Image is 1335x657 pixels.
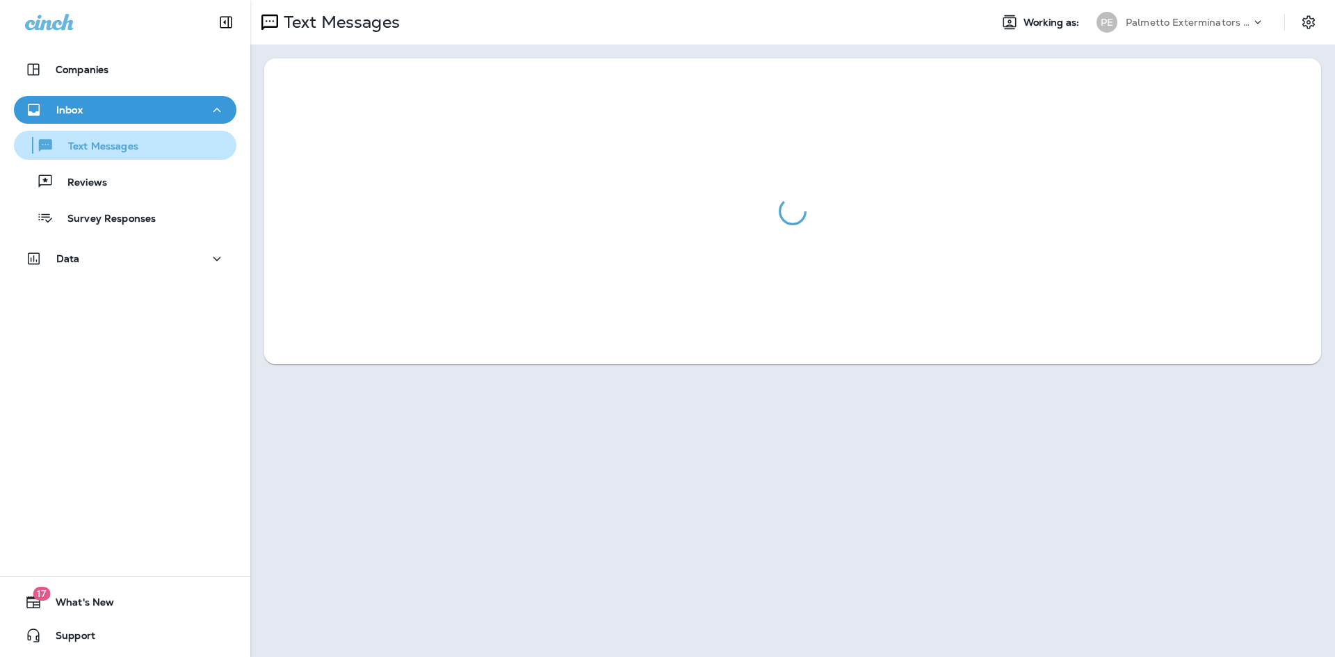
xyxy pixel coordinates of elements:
[1296,10,1321,35] button: Settings
[54,140,138,154] p: Text Messages
[278,12,400,33] p: Text Messages
[14,96,236,124] button: Inbox
[42,630,95,647] span: Support
[42,597,114,613] span: What's New
[14,131,236,160] button: Text Messages
[1126,17,1251,28] p: Palmetto Exterminators LLC
[33,587,50,601] span: 17
[14,622,236,649] button: Support
[54,177,107,190] p: Reviews
[56,104,83,115] p: Inbox
[14,203,236,232] button: Survey Responses
[54,213,156,226] p: Survey Responses
[14,588,236,616] button: 17What's New
[1097,12,1117,33] div: PE
[14,245,236,273] button: Data
[207,8,245,36] button: Collapse Sidebar
[1023,17,1083,29] span: Working as:
[56,64,108,75] p: Companies
[56,253,80,264] p: Data
[14,167,236,196] button: Reviews
[14,56,236,83] button: Companies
